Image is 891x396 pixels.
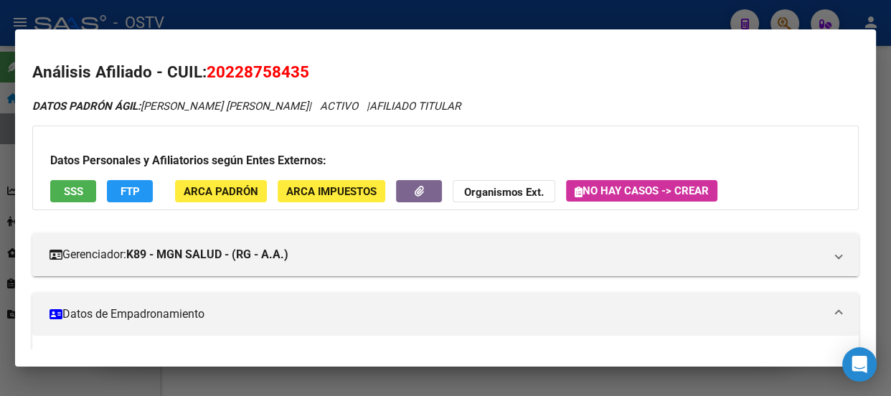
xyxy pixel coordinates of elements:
[453,180,555,202] button: Organismos Ext.
[566,180,717,202] button: No hay casos -> Crear
[32,233,859,276] mat-expansion-panel-header: Gerenciador:K89 - MGN SALUD - (RG - A.A.)
[50,180,96,202] button: SSS
[278,180,385,202] button: ARCA Impuestos
[175,180,267,202] button: ARCA Padrón
[64,185,83,198] span: SSS
[184,185,258,198] span: ARCA Padrón
[369,100,461,113] span: AFILIADO TITULAR
[121,185,140,198] span: FTP
[32,293,859,336] mat-expansion-panel-header: Datos de Empadronamiento
[207,62,309,81] span: 20228758435
[107,180,153,202] button: FTP
[49,306,824,323] mat-panel-title: Datos de Empadronamiento
[286,185,377,198] span: ARCA Impuestos
[842,347,877,382] div: Open Intercom Messenger
[575,184,709,197] span: No hay casos -> Crear
[49,246,824,263] mat-panel-title: Gerenciador:
[32,60,859,85] h2: Análisis Afiliado - CUIL:
[32,100,308,113] span: [PERSON_NAME] [PERSON_NAME]
[32,100,141,113] strong: DATOS PADRÓN ÁGIL:
[32,100,461,113] i: | ACTIVO |
[50,152,841,169] h3: Datos Personales y Afiliatorios según Entes Externos:
[464,186,544,199] strong: Organismos Ext.
[126,246,288,263] strong: K89 - MGN SALUD - (RG - A.A.)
